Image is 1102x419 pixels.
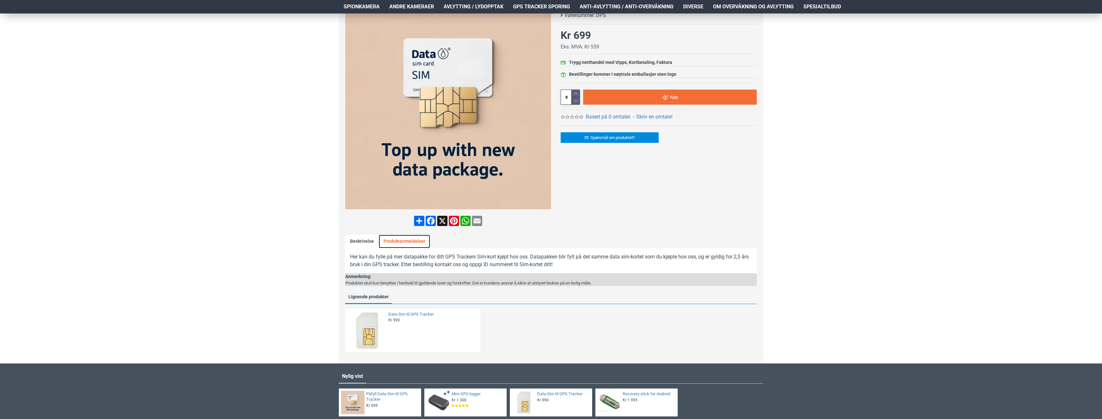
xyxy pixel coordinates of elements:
img: Data-Sim til GPS Tracker [512,391,536,414]
span: Kr 990 [388,318,400,323]
a: Share [413,216,425,226]
span: Kr 990 [537,397,549,403]
span: Kr 699 [366,403,378,408]
a: Pinterest [448,216,460,226]
a: X [437,216,448,226]
div: Trygg netthandel med Vipps, Kortbetaling, Faktura [569,59,672,66]
div: Anmerkning: [345,273,592,280]
a: Nylig vist [339,370,366,383]
span: Kr 1 300 [452,397,466,403]
div: Bestillinger kommer i nøytrale emballasjer uten logo [569,71,676,78]
span: Kjøp [670,95,678,99]
span: DPS [596,12,606,19]
span: Diverse [683,3,703,11]
span: Avlytting / Lydopptak [444,3,503,11]
a: Data-Sim til GPS Tracker [388,312,476,317]
b: - [633,114,634,120]
span: Andre kameraer [389,3,434,11]
img: Mini GPS logger [427,391,450,414]
span: Spionkamera [344,3,380,11]
span: Kr 1 995 [623,397,637,403]
a: Spørsmål om produktet? [561,132,659,143]
p: Her kan du fylle på mer datapakke for ditt GPS Trackers Sim-kort kjøpt hos oss. Datapakken blir f... [350,253,752,268]
span: GPS Tracker Sporing [513,3,570,11]
span: Om overvåkning og avlytting [713,3,794,11]
img: Data-Sim til GPS Tracker [348,311,387,350]
div: Produktet skal kun benyttes i henhold til gjeldende lover og forskrifter. Det er kundens ansvar å... [345,280,592,286]
a: Email [471,216,483,226]
a: WhatsApp [460,216,471,226]
a: Skriv en omtale! [636,113,673,121]
a: Påfyll Data-Sim til GPS Tracker [366,391,417,402]
a: Basert på 0 omtaler. [586,113,631,121]
a: Mini GPS logger [452,391,503,397]
img: Recovery stick for Android [598,391,621,414]
a: Beskrivelse [345,235,379,248]
span: Anti-avlytting / Anti-overvåkning [580,3,673,11]
a: Facebook [425,216,437,226]
a: Lignende produkter [345,292,392,303]
img: Påfyll Data-Sim til GPS Tracker [341,391,365,414]
b: Varenummer: [565,12,595,19]
a: Recovery stick for Android [623,391,674,397]
span: Spesialtilbud [803,3,841,11]
a: Data-Sim til GPS Tracker [537,391,588,397]
div: Kr 699 [561,28,591,43]
a: Produktanmeldelser [379,235,430,248]
img: Påfyll Data-Sim til GPS Tracker [345,4,551,209]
